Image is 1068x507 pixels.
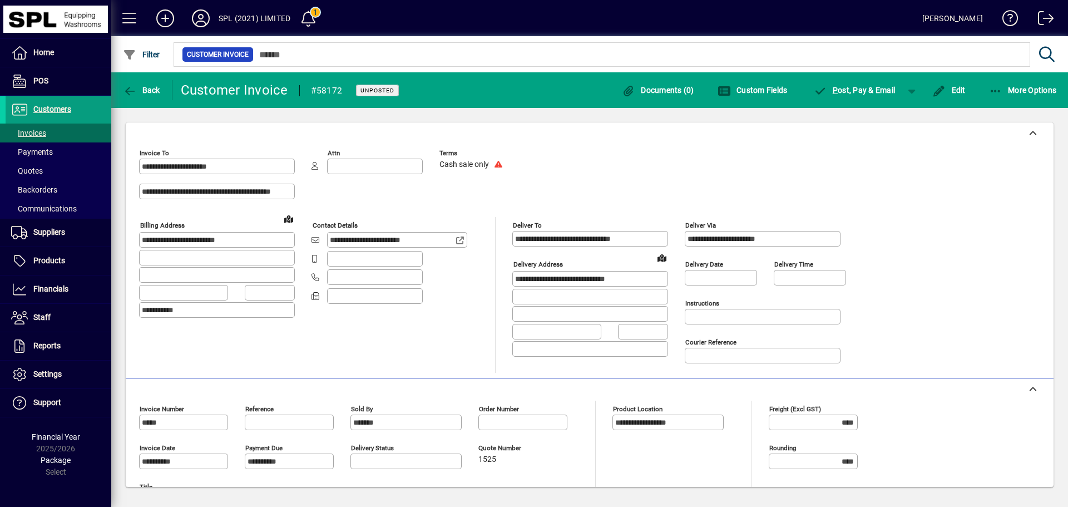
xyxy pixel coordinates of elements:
[219,9,290,27] div: SPL (2021) LIMITED
[808,80,901,100] button: Post, Pay & Email
[685,299,719,307] mat-label: Instructions
[11,147,53,156] span: Payments
[685,338,736,346] mat-label: Courier Reference
[478,455,496,464] span: 1525
[613,405,662,413] mat-label: Product location
[6,142,111,161] a: Payments
[147,8,183,28] button: Add
[6,361,111,388] a: Settings
[6,39,111,67] a: Home
[478,445,545,452] span: Quote number
[33,341,61,350] span: Reports
[32,432,80,441] span: Financial Year
[11,204,77,213] span: Communications
[513,221,542,229] mat-label: Deliver To
[813,86,895,95] span: ost, Pay & Email
[33,284,68,293] span: Financials
[351,405,373,413] mat-label: Sold by
[187,49,249,60] span: Customer Invoice
[123,86,160,95] span: Back
[619,80,697,100] button: Documents (0)
[11,185,57,194] span: Backorders
[120,45,163,65] button: Filter
[6,304,111,332] a: Staff
[245,405,274,413] mat-label: Reference
[685,221,716,229] mat-label: Deliver via
[929,80,968,100] button: Edit
[833,86,838,95] span: P
[986,80,1060,100] button: More Options
[653,249,671,267] a: View on map
[994,2,1018,38] a: Knowledge Base
[6,199,111,218] a: Communications
[351,444,394,452] mat-label: Delivery status
[245,444,283,452] mat-label: Payment due
[6,219,111,247] a: Suppliers
[33,228,65,237] span: Suppliers
[769,405,821,413] mat-label: Freight (excl GST)
[120,80,163,100] button: Back
[123,50,160,59] span: Filter
[140,149,169,157] mat-label: Invoice To
[6,332,111,360] a: Reports
[718,86,788,95] span: Custom Fields
[769,444,796,452] mat-label: Rounding
[33,370,62,378] span: Settings
[140,405,184,413] mat-label: Invoice number
[439,160,489,169] span: Cash sale only
[111,80,172,100] app-page-header-button: Back
[360,87,394,94] span: Unposted
[685,260,723,268] mat-label: Delivery date
[6,180,111,199] a: Backorders
[280,210,298,228] a: View on map
[6,161,111,180] a: Quotes
[183,8,219,28] button: Profile
[33,76,48,85] span: POS
[922,9,983,27] div: [PERSON_NAME]
[328,149,340,157] mat-label: Attn
[140,444,175,452] mat-label: Invoice date
[989,86,1057,95] span: More Options
[33,48,54,57] span: Home
[6,275,111,303] a: Financials
[6,124,111,142] a: Invoices
[6,67,111,95] a: POS
[479,405,519,413] mat-label: Order number
[33,105,71,114] span: Customers
[140,483,152,491] mat-label: Title
[774,260,813,268] mat-label: Delivery time
[622,86,694,95] span: Documents (0)
[33,256,65,265] span: Products
[33,313,51,322] span: Staff
[11,129,46,137] span: Invoices
[41,456,71,465] span: Package
[1030,2,1054,38] a: Logout
[11,166,43,175] span: Quotes
[33,398,61,407] span: Support
[6,247,111,275] a: Products
[181,81,288,99] div: Customer Invoice
[932,86,966,95] span: Edit
[439,150,506,157] span: Terms
[715,80,790,100] button: Custom Fields
[311,82,343,100] div: #58172
[6,389,111,417] a: Support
